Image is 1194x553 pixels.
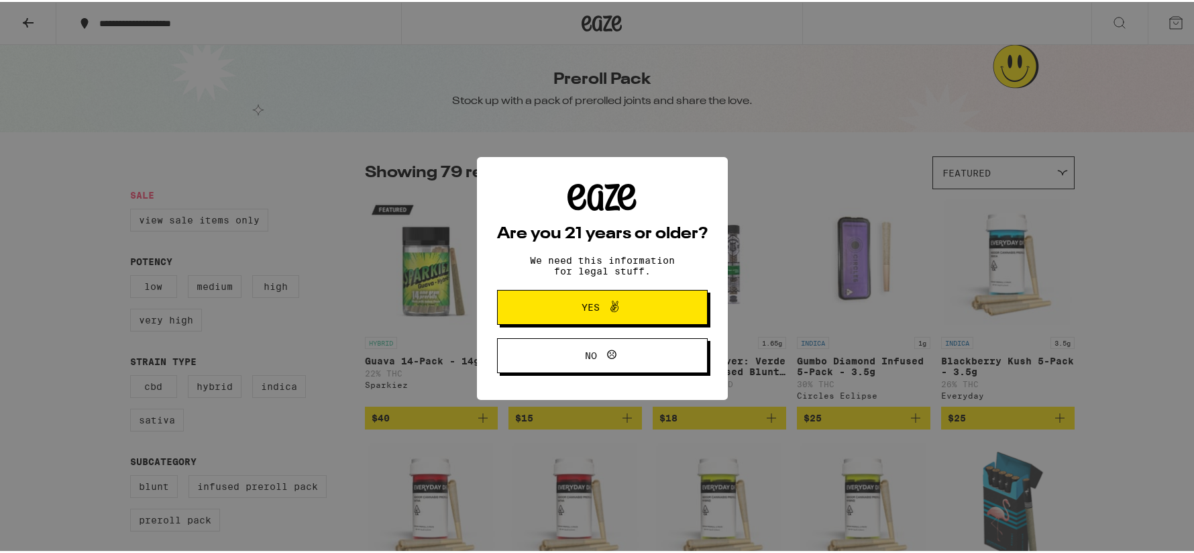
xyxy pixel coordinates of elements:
[497,288,708,323] button: Yes
[8,9,97,20] span: Hi. Need any help?
[582,301,600,310] span: Yes
[497,224,708,240] h2: Are you 21 years or older?
[497,336,708,371] button: No
[585,349,597,358] span: No
[519,253,686,274] p: We need this information for legal stuff.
